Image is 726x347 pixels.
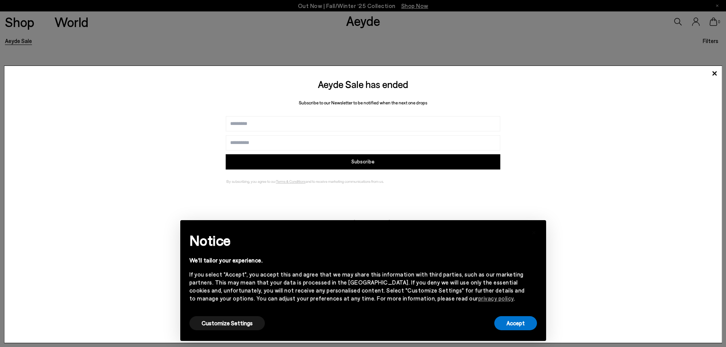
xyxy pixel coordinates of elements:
[306,179,384,184] span: and to receive marketing communications from us.
[299,100,427,105] span: Subscribe to our Newsletter to be notified when the next one drops
[226,179,276,184] span: By subscribing, you agree to our
[226,154,500,170] button: Subscribe
[189,270,525,302] div: If you select "Accept", you accept this and agree that we may share this information with third p...
[189,316,265,330] button: Customize Settings
[189,256,525,264] div: We'll tailor your experience.
[494,316,537,330] button: Accept
[318,78,408,90] span: Aeyde Sale has ended
[276,179,306,184] a: Terms & Conditions
[478,295,514,302] a: privacy policy
[189,230,525,250] h2: Notice
[525,222,543,241] button: Close this notice
[531,226,537,237] span: ×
